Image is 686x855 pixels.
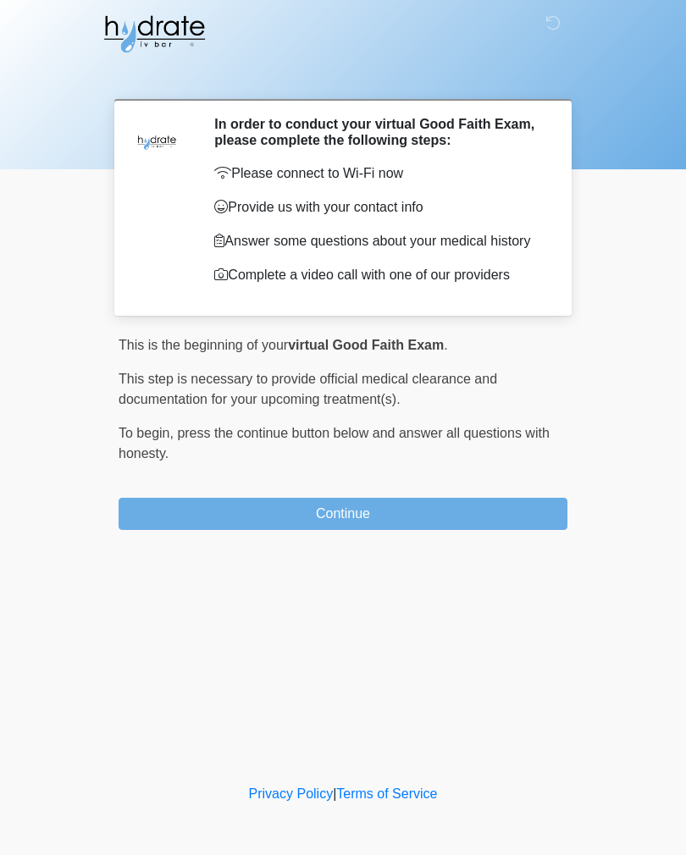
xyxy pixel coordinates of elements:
[214,116,542,148] h2: In order to conduct your virtual Good Faith Exam, please complete the following steps:
[214,163,542,184] p: Please connect to Wi-Fi now
[119,426,177,440] span: To begin,
[119,498,567,530] button: Continue
[214,265,542,285] p: Complete a video call with one of our providers
[102,13,207,55] img: Hydrate IV Bar - Fort Collins Logo
[214,231,542,251] p: Answer some questions about your medical history
[444,338,447,352] span: .
[249,786,334,801] a: Privacy Policy
[119,338,288,352] span: This is the beginning of your
[131,116,182,167] img: Agent Avatar
[336,786,437,801] a: Terms of Service
[119,372,497,406] span: This step is necessary to provide official medical clearance and documentation for your upcoming ...
[214,197,542,218] p: Provide us with your contact info
[333,786,336,801] a: |
[119,426,550,461] span: press the continue button below and answer all questions with honesty.
[106,61,580,92] h1: ‎ ‎ ‎
[288,338,444,352] strong: virtual Good Faith Exam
